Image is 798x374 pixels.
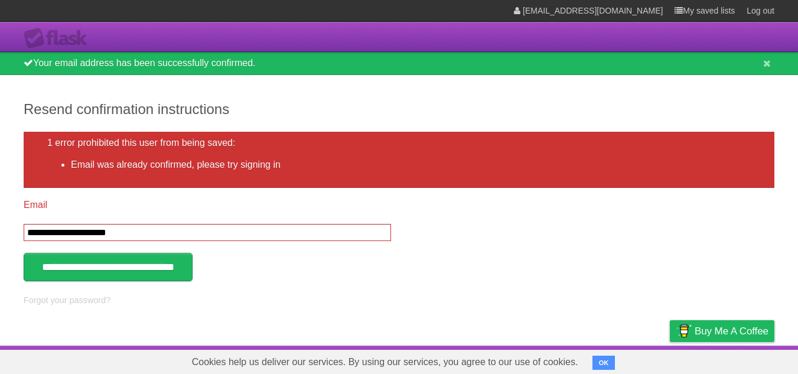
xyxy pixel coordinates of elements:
[513,349,538,371] a: About
[24,295,110,305] a: Forgot your password?
[180,350,590,374] span: Cookies help us deliver our services. By using our services, you agree to our use of cookies.
[654,349,685,371] a: Privacy
[552,349,600,371] a: Developers
[670,320,774,342] a: Buy me a coffee
[71,158,751,172] li: Email was already confirmed, please try signing in
[24,99,774,120] h2: Resend confirmation instructions
[614,349,640,371] a: Terms
[24,200,391,210] label: Email
[592,356,615,370] button: OK
[695,321,768,342] span: Buy me a coffee
[24,28,95,49] div: Flask
[47,138,751,148] h2: 1 error prohibited this user from being saved:
[676,321,692,341] img: Buy me a coffee
[700,349,774,371] a: Suggest a feature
